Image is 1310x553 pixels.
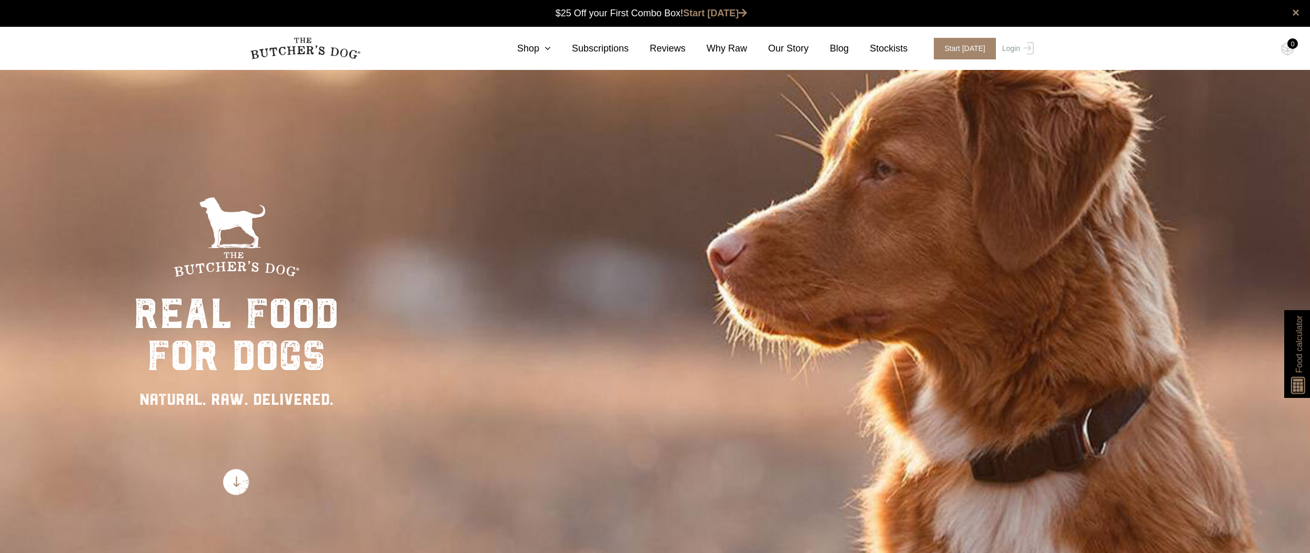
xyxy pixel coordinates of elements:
[551,42,629,56] a: Subscriptions
[923,38,1000,59] a: Start [DATE]
[849,42,908,56] a: Stockists
[809,42,849,56] a: Blog
[683,8,748,18] a: Start [DATE]
[629,42,686,56] a: Reviews
[1281,42,1294,56] img: TBD_Cart-Empty.png
[1000,38,1034,59] a: Login
[134,387,339,411] div: NATURAL. RAW. DELIVERED.
[134,293,339,377] div: real food for dogs
[686,42,747,56] a: Why Raw
[1293,315,1305,373] span: Food calculator
[1287,38,1298,49] div: 0
[1292,6,1299,19] a: close
[934,38,996,59] span: Start [DATE]
[747,42,809,56] a: Our Story
[496,42,551,56] a: Shop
